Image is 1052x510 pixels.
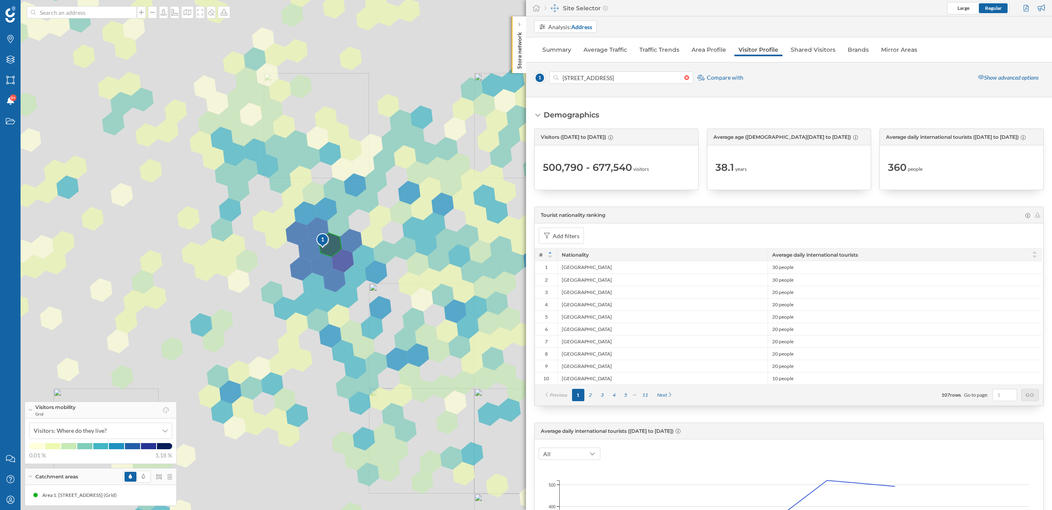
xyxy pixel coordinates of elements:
span: 20 people [772,338,794,345]
span: 360 [888,161,907,174]
span: Tourist nationality ranking [541,211,605,219]
p: Store network [515,29,524,69]
img: dashboards-manager.svg [551,4,559,12]
span: Compare with [707,74,743,82]
a: Area Profile [687,43,730,56]
div: Add filters [553,232,579,240]
div: [GEOGRAPHIC_DATA] [557,372,768,384]
div: 6 [535,323,557,335]
span: Average daily international tourists ([DATE] to [DATE]) [886,133,1019,141]
span: 1.18 % [155,451,172,459]
span: Assistance [16,6,56,13]
div: 9 [535,360,557,372]
span: 0.01 % [29,451,46,459]
span: 20 people [772,301,794,308]
span: Large [957,5,969,11]
div: Analysis: [548,23,592,31]
div: Site Selector [544,4,608,12]
span: 20 people [772,326,794,333]
a: Brands [844,43,873,56]
span: Average age ([DEMOGRAPHIC_DATA][DATE] to [DATE]) [713,133,851,141]
a: Traffic Trends [635,43,683,56]
div: Area 1. [STREET_ADDRESS] (Grid) [42,491,121,499]
div: 1 [316,233,328,248]
div: [GEOGRAPHIC_DATA] [557,273,768,286]
a: Visitor Profile [734,43,782,56]
a: Summary [538,43,575,56]
span: visitors [633,165,649,173]
div: 1 [535,261,557,273]
a: Shared Visitors [787,43,840,56]
span: Regular [985,5,1002,11]
span: 38.1 [715,161,734,174]
span: 107 [941,392,950,398]
span: Visitors: Where do they live? [34,427,107,435]
span: 20 people [772,289,794,296]
a: Average Traffic [579,43,631,56]
span: 500 [549,482,556,488]
a: Mirror Areas [877,43,921,56]
div: [GEOGRAPHIC_DATA] [557,310,768,323]
div: 8 [535,347,557,360]
div: [GEOGRAPHIC_DATA] [557,360,768,372]
div: # [535,248,557,261]
span: Grid [35,411,76,417]
span: 20 people [772,363,794,370]
div: 10 [535,372,557,384]
div: 1 [316,235,330,244]
span: 20 people [772,314,794,320]
div: 4 [535,298,557,310]
div: 2 [535,273,557,286]
span: Go to page: [964,391,988,399]
div: [GEOGRAPHIC_DATA] [557,347,768,360]
div: [GEOGRAPHIC_DATA] [557,323,768,335]
img: pois-map-marker.svg [316,233,330,249]
span: All [543,450,551,458]
span: rows [950,392,961,398]
span: 500,790 - 677,540 [543,161,632,174]
span: Average daily international tourists [772,252,858,258]
img: Geoblink Logo [5,6,16,23]
span: Visitors ([DATE] to [DATE]) [541,133,606,141]
span: Visitors mobility [35,404,76,411]
strong: Address [571,23,592,30]
span: 30 people [772,277,794,283]
div: [GEOGRAPHIC_DATA] [557,261,768,273]
span: Average daily international tourists ([DATE] to [DATE]) [541,428,674,434]
span: 30 people [772,264,794,271]
span: 9+ [11,94,16,102]
span: years [735,165,747,173]
span: 400 [549,503,556,510]
div: 5 [535,310,557,323]
span: Catchment areas [35,473,78,480]
span: 10 people [772,375,794,382]
span: 1 [534,72,545,83]
div: Nationality [557,248,768,261]
div: 3 [535,286,557,298]
div: [GEOGRAPHIC_DATA] [557,335,768,347]
span: people [908,165,923,173]
span: 20 people [772,351,794,357]
div: [GEOGRAPHIC_DATA] [557,286,768,298]
div: Show advanced options [973,71,1043,85]
span: . [961,392,962,398]
div: 7 [535,335,557,347]
div: Demographics [544,110,599,120]
input: 1 [995,391,1015,399]
div: [GEOGRAPHIC_DATA] [557,298,768,310]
